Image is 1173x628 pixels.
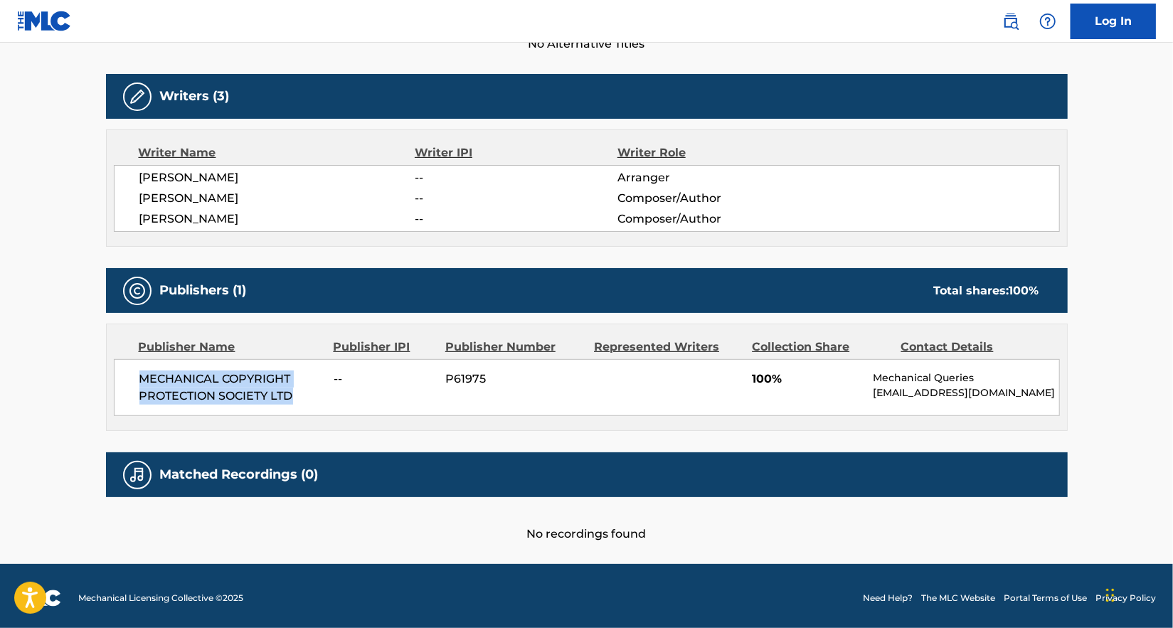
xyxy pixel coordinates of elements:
[139,190,415,207] span: [PERSON_NAME]
[106,497,1068,543] div: No recordings found
[129,88,146,105] img: Writers
[160,88,230,105] h5: Writers (3)
[160,467,319,483] h5: Matched Recordings (0)
[445,371,583,388] span: P61975
[1009,284,1039,297] span: 100 %
[139,144,415,161] div: Writer Name
[594,339,741,356] div: Represented Writers
[863,592,913,605] a: Need Help?
[901,339,1039,356] div: Contact Details
[921,592,995,605] a: The MLC Website
[1004,592,1087,605] a: Portal Terms of Use
[139,211,415,228] span: [PERSON_NAME]
[934,282,1039,299] div: Total shares:
[334,339,435,356] div: Publisher IPI
[1039,13,1056,30] img: help
[752,339,890,356] div: Collection Share
[139,371,324,405] span: MECHANICAL COPYRIGHT PROTECTION SOCIETY LTD
[415,144,617,161] div: Writer IPI
[873,385,1058,400] p: [EMAIL_ADDRESS][DOMAIN_NAME]
[873,371,1058,385] p: Mechanical Queries
[617,190,802,207] span: Composer/Author
[334,371,435,388] span: --
[78,592,243,605] span: Mechanical Licensing Collective © 2025
[1034,7,1062,36] div: Help
[139,339,323,356] div: Publisher Name
[415,169,617,186] span: --
[617,144,802,161] div: Writer Role
[1002,13,1019,30] img: search
[1095,592,1156,605] a: Privacy Policy
[752,371,862,388] span: 100%
[160,282,247,299] h5: Publishers (1)
[617,169,802,186] span: Arranger
[106,36,1068,53] span: No Alternative Titles
[445,339,583,356] div: Publisher Number
[617,211,802,228] span: Composer/Author
[139,169,415,186] span: [PERSON_NAME]
[1071,4,1156,39] a: Log In
[17,11,72,31] img: MLC Logo
[129,467,146,484] img: Matched Recordings
[1102,560,1173,628] iframe: Chat Widget
[129,282,146,299] img: Publishers
[1106,574,1115,617] div: Drag
[415,190,617,207] span: --
[415,211,617,228] span: --
[997,7,1025,36] a: Public Search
